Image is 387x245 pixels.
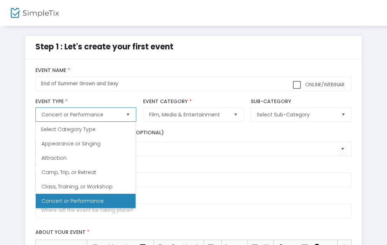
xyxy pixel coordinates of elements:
[35,41,173,52] span: Step 1 : Let's create your first event
[304,81,344,88] span: Online/Webinar
[338,108,348,121] button: Select
[338,142,348,157] button: Select
[35,67,351,74] label: Event Name
[35,163,351,170] label: Venue Name
[41,183,113,190] span: Class, Training, or Workshop
[35,172,351,187] input: What is the name of this venue?
[123,108,133,121] button: Select
[41,140,101,147] span: Appearance or Singing
[32,225,355,240] label: About your event
[42,145,337,153] input: Select Event Internal Category
[35,77,351,91] input: What would you like to call your Event?
[36,122,136,136] div: Select Category Type
[149,111,227,118] span: Film, Media & Entertainment
[257,111,335,118] span: Select Sub-Category
[143,99,244,105] label: Event Category
[251,99,351,105] label: Sub-Category
[231,108,241,121] button: Select
[41,154,67,162] span: Attraction
[41,197,104,205] span: Concert or Performance
[35,99,136,105] label: Event Type
[41,111,120,118] span: Concert or Performance
[35,194,351,201] label: Venue Address
[41,169,96,176] span: Camp, Trip, or Retreat
[35,203,351,218] input: Where will the event be taking place?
